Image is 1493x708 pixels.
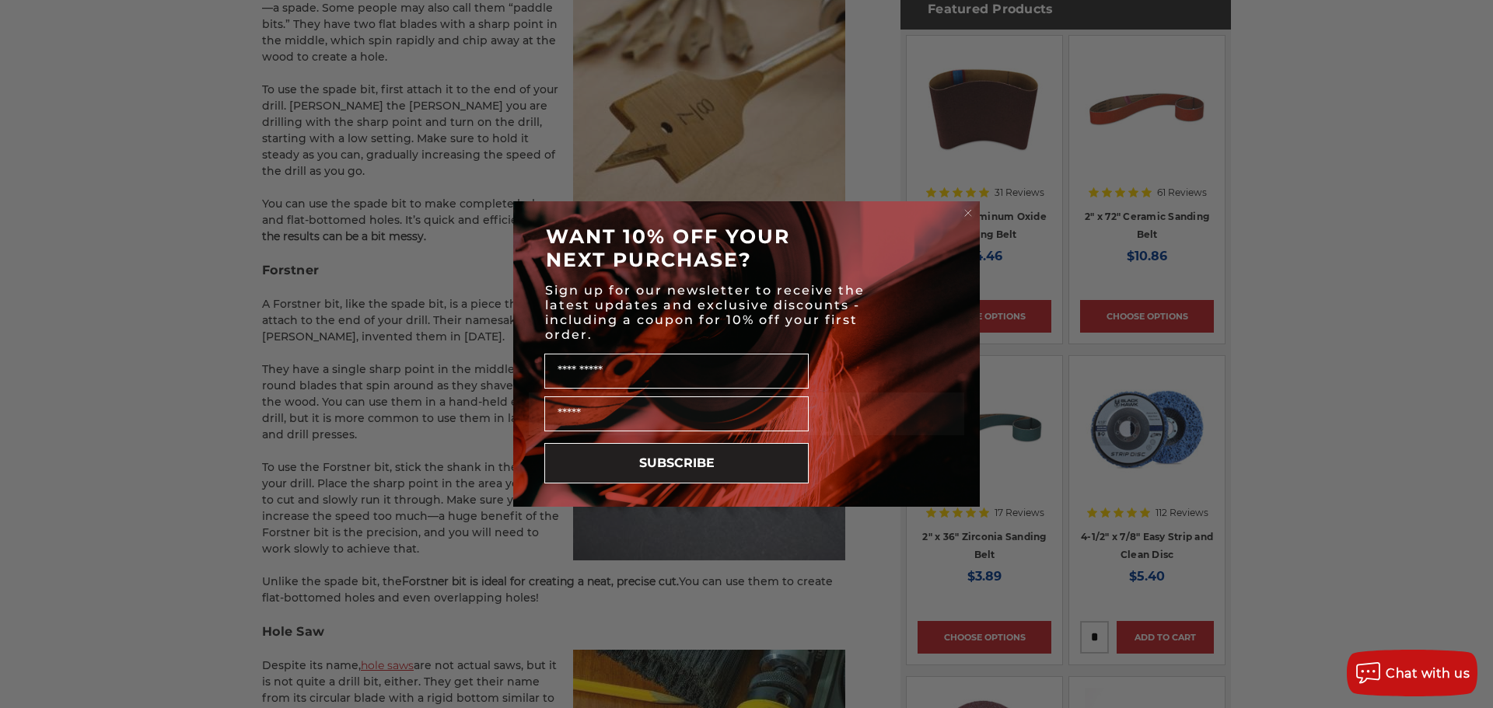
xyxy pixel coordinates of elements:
[546,225,790,271] span: WANT 10% OFF YOUR NEXT PURCHASE?
[960,205,976,221] button: Close dialog
[545,283,865,342] span: Sign up for our newsletter to receive the latest updates and exclusive discounts - including a co...
[544,396,809,431] input: Email
[1347,650,1477,696] button: Chat with us
[1386,666,1470,681] span: Chat with us
[544,443,809,483] button: SUBSCRIBE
